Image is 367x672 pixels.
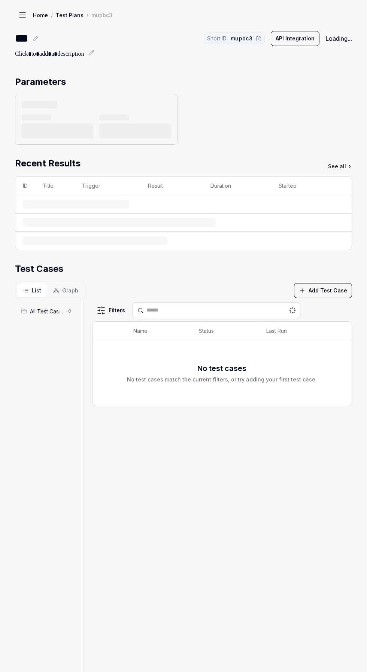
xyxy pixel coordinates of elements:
[62,286,78,294] span: Graph
[207,34,228,42] span: Short ID:
[17,283,47,297] button: List
[126,322,191,340] th: Name
[87,11,88,19] div: /
[15,157,81,170] h2: Recent Results
[294,283,352,298] button: Add Test Case
[271,31,319,46] button: API Integration
[47,283,84,297] button: Graph
[33,11,48,19] a: Home
[65,307,74,316] span: 0
[56,11,84,19] a: Test Plans
[231,34,252,42] span: mupbc3
[325,34,352,43] div: Loading...
[328,162,352,170] a: See all
[259,322,337,340] th: Last Run
[92,303,130,318] button: Filters
[140,177,203,195] th: Result
[15,262,63,276] h2: Test Cases
[15,177,35,195] th: ID
[35,177,75,195] th: Title
[30,307,64,315] span: All Test Cases
[271,177,337,195] th: Started
[75,177,140,195] th: Trigger
[197,363,246,374] h3: No test cases
[203,177,271,195] th: Duration
[15,75,66,89] h2: Parameters
[51,11,53,19] div: /
[191,322,259,340] th: Status
[91,11,112,19] div: mupbc3
[32,286,41,294] span: List
[127,375,317,383] div: No test cases match the current filters, or try adding your first test case.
